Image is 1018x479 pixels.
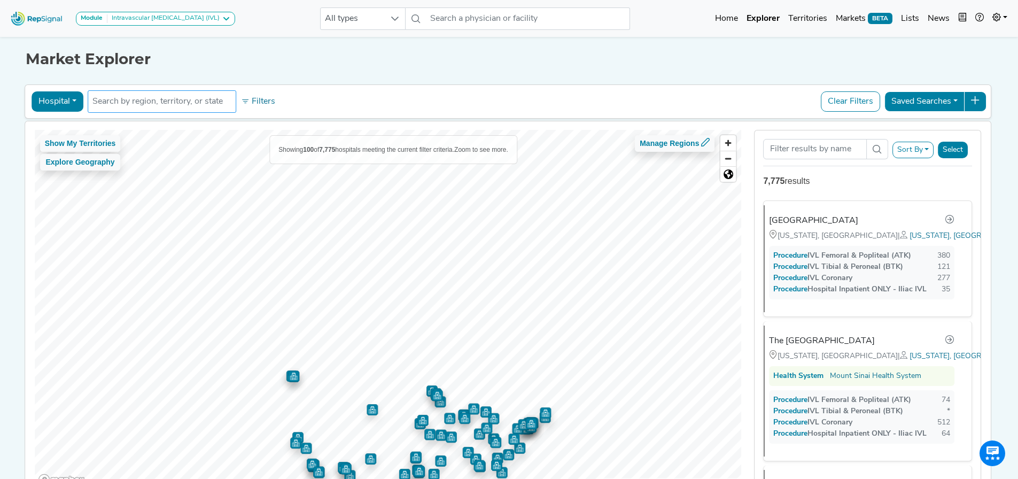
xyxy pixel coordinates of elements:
div: Map marker [410,451,422,462]
div: 35 [942,284,950,295]
button: ModuleIntravascular [MEDICAL_DATA] (IVL) [76,12,235,26]
div: Map marker [481,422,492,434]
input: Search a physician or facility [426,7,630,30]
div: Map marker [462,447,473,458]
div: Map marker [468,403,479,414]
span: Procedure [784,396,807,404]
div: Hospital Inpatient ONLY - Iliac IVL [773,284,927,295]
a: News [923,8,954,29]
button: Show My Territories [40,135,121,152]
div: Map marker [339,462,351,473]
a: MarketsBETA [832,8,897,29]
div: IVL Tibial & Peroneal (BTK) [773,261,903,273]
div: Map marker [527,418,538,429]
div: Map marker [417,415,428,426]
span: Procedure [784,430,807,438]
div: IVL Femoral & Popliteal (ATK) [773,250,911,261]
a: Go to hospital profile [945,214,954,228]
button: Reset bearing to north [720,166,736,182]
div: Map marker [525,418,537,429]
div: Map marker [474,461,485,472]
div: Map marker [414,418,425,429]
div: 64 [942,428,950,439]
div: 277 [937,273,950,284]
div: Map marker [492,452,503,463]
span: Showing of hospitals meeting the current filter criteria. [278,146,454,153]
span: | [898,352,910,360]
button: Saved Searches [884,91,965,112]
span: Reset zoom [720,167,736,182]
div: Map marker [365,453,376,465]
div: Map marker [338,463,349,474]
div: Map marker [520,423,531,434]
div: Map marker [435,455,446,466]
div: Map marker [523,418,534,429]
div: Map marker [431,390,442,401]
div: Map marker [410,452,421,463]
div: IVL Coronary [773,273,852,284]
strong: Module [81,15,103,21]
div: results [763,175,972,188]
div: Map marker [307,459,318,470]
div: Map marker [496,467,507,478]
div: Map marker [525,421,537,432]
input: Search Term [763,139,866,159]
div: Map marker [414,466,425,477]
div: Map marker [340,463,351,474]
a: Mount Sinai Health System [830,370,921,382]
div: Health System [773,370,823,382]
button: Hospital [32,91,83,112]
span: BETA [868,13,892,24]
div: Map marker [292,432,304,443]
button: Sort By [892,142,934,158]
div: Map marker [459,413,470,424]
div: Map marker [424,429,436,440]
span: Procedure [784,263,807,271]
span: Procedure [784,419,807,427]
div: IVL Coronary [773,417,852,428]
a: Territories [784,8,832,29]
a: Explorer [742,8,784,29]
div: Intravascular [MEDICAL_DATA] (IVL) [107,14,220,23]
div: Map marker [488,413,499,424]
div: Map marker [518,419,529,430]
div: Map marker [307,461,318,472]
div: Map marker [470,453,481,465]
div: Map marker [338,462,349,473]
div: 74 [942,395,950,406]
b: 7,775 [319,146,335,153]
div: IVL Tibial & Peroneal (BTK) [773,406,903,417]
div: Map marker [306,458,317,469]
div: 512 [937,417,950,428]
span: Zoom in [720,135,736,151]
b: 100 [303,146,314,153]
div: Map marker [430,388,441,399]
span: Procedure [784,274,807,282]
div: Map marker [367,404,378,415]
div: Map marker [503,449,514,460]
div: Map marker [540,407,551,419]
div: Map marker [488,433,499,444]
div: Map marker [413,467,424,478]
div: Map marker [458,410,469,421]
div: Map marker [490,437,501,448]
span: | [898,232,910,240]
button: Intel Book [954,8,971,29]
div: 121 [937,261,950,273]
div: 380 [937,250,950,261]
div: Map marker [313,466,324,477]
span: Procedure [784,285,807,293]
a: Go to hospital profile [945,334,954,348]
button: Zoom out [720,151,736,166]
button: Explore Geography [40,154,121,171]
span: Procedure [784,252,807,260]
div: Map marker [290,437,301,449]
div: Map marker [286,370,297,382]
div: Map marker [523,423,534,434]
span: All types [321,8,385,29]
div: IVL Femoral & Popliteal (ATK) [773,395,911,406]
div: Map marker [473,460,485,471]
div: The [GEOGRAPHIC_DATA] [769,335,875,347]
div: Map marker [480,406,491,418]
button: Manage Regions [635,135,714,152]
